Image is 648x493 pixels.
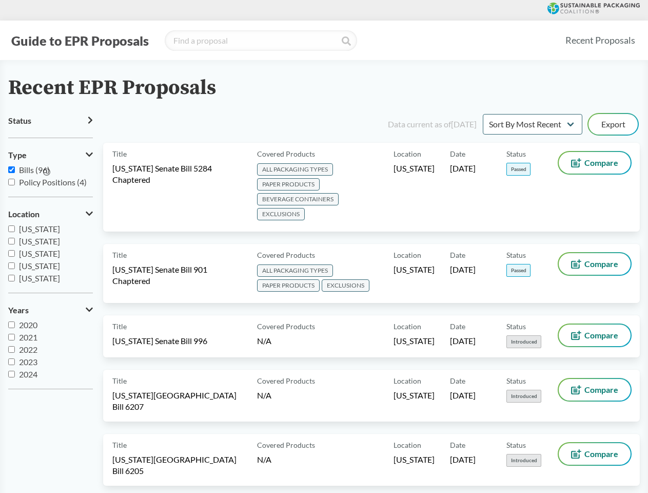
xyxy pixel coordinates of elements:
[8,77,216,100] h2: Recent EPR Proposals
[8,210,40,219] span: Location
[257,193,339,205] span: BEVERAGE CONTAINERS
[19,345,37,354] span: 2022
[506,454,541,467] span: Introduced
[394,454,435,465] span: [US_STATE]
[257,208,305,220] span: EXCLUSIONS
[561,29,640,52] a: Recent Proposals
[19,165,50,175] span: Bills (96)
[394,335,435,347] span: [US_STATE]
[8,301,93,319] button: Years
[322,279,369,292] span: EXCLUSIONS
[450,264,476,275] span: [DATE]
[112,454,245,477] span: [US_STATE][GEOGRAPHIC_DATA] Bill 6205
[257,321,315,332] span: Covered Products
[112,163,245,185] span: [US_STATE] Senate Bill 5284 Chaptered
[559,325,631,346] button: Compare
[8,32,152,49] button: Guide to EPR Proposals
[450,390,476,401] span: [DATE]
[19,249,60,258] span: [US_STATE]
[257,279,320,292] span: PAPER PRODUCTS
[8,179,15,185] input: Policy Positions (4)
[584,260,618,268] span: Compare
[8,146,93,164] button: Type
[8,150,27,160] span: Type
[394,264,435,275] span: [US_STATE]
[394,321,421,332] span: Location
[506,440,526,450] span: Status
[8,116,31,125] span: Status
[19,236,60,246] span: [US_STATE]
[112,148,127,159] span: Title
[394,148,421,159] span: Location
[588,114,638,135] button: Export
[112,375,127,386] span: Title
[506,375,526,386] span: Status
[559,152,631,174] button: Compare
[584,331,618,339] span: Compare
[8,275,15,281] input: [US_STATE]
[584,386,618,394] span: Compare
[257,336,271,346] span: N/A
[19,320,37,330] span: 2020
[112,250,127,260] span: Title
[584,159,618,167] span: Compare
[8,334,15,340] input: 2021
[257,390,271,400] span: N/A
[8,346,15,353] input: 2022
[257,148,315,159] span: Covered Products
[257,454,271,464] span: N/A
[506,163,531,176] span: Passed
[506,321,526,332] span: Status
[8,321,15,328] input: 2020
[257,375,315,386] span: Covered Products
[388,118,477,130] div: Data current as of [DATE]
[394,375,421,386] span: Location
[19,224,60,234] span: [US_STATE]
[8,306,29,315] span: Years
[8,358,15,365] input: 2023
[165,30,357,51] input: Find a proposal
[450,148,465,159] span: Date
[257,163,333,176] span: ALL PACKAGING TYPES
[112,321,127,332] span: Title
[394,163,435,174] span: [US_STATE]
[112,335,207,347] span: [US_STATE] Senate Bill 996
[450,335,476,347] span: [DATE]
[8,205,93,223] button: Location
[257,440,315,450] span: Covered Products
[394,390,435,401] span: [US_STATE]
[506,335,541,348] span: Introduced
[112,440,127,450] span: Title
[19,369,37,379] span: 2024
[8,166,15,173] input: Bills (96)
[584,450,618,458] span: Compare
[19,273,60,283] span: [US_STATE]
[257,264,333,277] span: ALL PACKAGING TYPES
[19,261,60,271] span: [US_STATE]
[8,250,15,257] input: [US_STATE]
[506,250,526,260] span: Status
[394,250,421,260] span: Location
[450,454,476,465] span: [DATE]
[8,262,15,269] input: [US_STATE]
[19,357,37,367] span: 2023
[450,321,465,332] span: Date
[257,178,320,191] span: PAPER PRODUCTS
[506,148,526,159] span: Status
[450,250,465,260] span: Date
[19,332,37,342] span: 2021
[559,379,631,401] button: Compare
[257,250,315,260] span: Covered Products
[8,225,15,232] input: [US_STATE]
[506,264,531,277] span: Passed
[8,238,15,244] input: [US_STATE]
[559,253,631,275] button: Compare
[450,163,476,174] span: [DATE]
[19,177,87,187] span: Policy Positions (4)
[112,390,245,412] span: [US_STATE][GEOGRAPHIC_DATA] Bill 6207
[8,371,15,377] input: 2024
[8,112,93,129] button: Status
[112,264,245,287] span: [US_STATE] Senate Bill 901 Chaptered
[450,440,465,450] span: Date
[394,440,421,450] span: Location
